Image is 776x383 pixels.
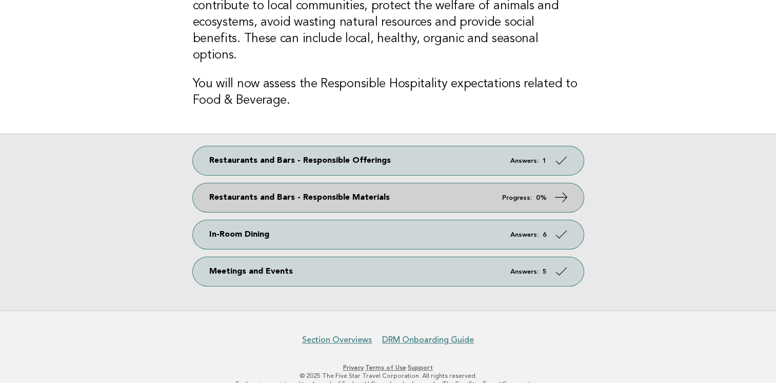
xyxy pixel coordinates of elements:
h3: You will now assess the Responsible Hospitality expectations related to Food & Beverage. [193,76,584,109]
strong: 5 [543,269,547,275]
a: Restaurants and Bars - Responsible Materials Progress: 0% [193,183,584,212]
em: Progress: [502,195,532,201]
strong: 1 [543,158,547,164]
p: · · [74,363,702,372]
strong: 0% [536,195,547,201]
a: DRM Onboarding Guide [382,335,474,345]
p: © 2025 The Five Star Travel Corporation. All rights reserved. [74,372,702,380]
strong: 6 [543,232,547,238]
a: Section Overviews [302,335,372,345]
a: Restaurants and Bars - Responsible Offerings Answers: 1 [193,146,584,175]
a: Terms of Use [365,364,406,371]
a: Meetings and Events Answers: 5 [193,257,584,286]
em: Answers: [510,158,539,164]
em: Answers: [510,232,539,238]
a: Support [408,364,433,371]
a: In-Room Dining Answers: 6 [193,220,584,249]
em: Answers: [510,269,539,275]
a: Privacy [343,364,364,371]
